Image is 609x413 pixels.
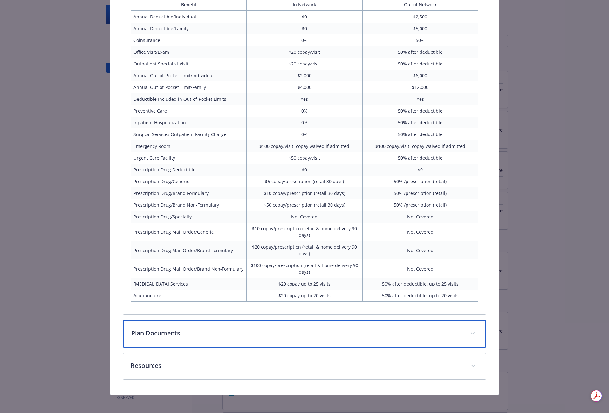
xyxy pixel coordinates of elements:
td: $20 copay/visit [247,46,362,58]
td: 0% [247,117,362,128]
td: $0 [362,164,478,176]
td: Not Covered [362,241,478,259]
td: $20 copay up to 25 visits [247,278,362,290]
td: Prescription Drug/Brand Non-Formulary [131,199,246,211]
td: 0% [247,105,362,117]
td: Not Covered [362,211,478,223]
p: Resources [131,361,463,370]
td: $50 copay/prescription (retail 30 days) [247,199,362,211]
td: 50% /prescription (retail) [362,176,478,187]
td: 50% after deductible, up to 25 visits [362,278,478,290]
td: Annual Out-of-Pocket Limit/Family [131,81,246,93]
td: Coinsurance [131,34,246,46]
td: $100 copay/prescription (retail & home delivery 90 days) [247,259,362,278]
div: Resources [123,353,486,379]
td: Prescription Drug Mail Order/Brand Non-Formulary [131,259,246,278]
td: 50% after deductible, up to 20 visits [362,290,478,302]
td: $50 copay/visit [247,152,362,164]
td: Prescription Drug Mail Order/Generic [131,223,246,241]
td: $0 [247,164,362,176]
td: $0 [247,23,362,34]
td: 50% /prescription (retail) [362,199,478,211]
td: $5 copay/prescription (retail 30 days) [247,176,362,187]
td: $100 copay/visit, copay waived if admitted [247,140,362,152]
td: $5,000 [362,23,478,34]
td: 50% after deductible [362,117,478,128]
td: Not Covered [362,259,478,278]
td: Yes [362,93,478,105]
td: 50% after deductible [362,128,478,140]
td: Not Covered [362,223,478,241]
td: $2,000 [247,70,362,81]
td: $4,000 [247,81,362,93]
td: $12,000 [362,81,478,93]
td: Annual Deductible/Family [131,23,246,34]
td: Prescription Drug/Brand Formulary [131,187,246,199]
td: Office Visit/Exam [131,46,246,58]
td: Inpatient Hospitalization [131,117,246,128]
td: Urgent Care Facility [131,152,246,164]
td: Yes [247,93,362,105]
td: Annual Deductible/Individual [131,11,246,23]
td: $100 copay/visit, copay waived if admitted [362,140,478,152]
td: Annual Out-of-Pocket Limit/Individual [131,70,246,81]
td: $10 copay/prescription (retail & home delivery 90 days) [247,223,362,241]
td: 50% after deductible [362,46,478,58]
td: 50% /prescription (retail) [362,187,478,199]
td: Deductible Included in Out-of-Pocket Limits [131,93,246,105]
td: Prescription Drug Deductible [131,164,246,176]
td: Acupuncture [131,290,246,302]
td: Prescription Drug/Specialty [131,211,246,223]
td: Surgical Services Outpatient Facility Charge [131,128,246,140]
p: Plan Documents [131,328,462,338]
td: [MEDICAL_DATA] Services [131,278,246,290]
td: Emergency Room [131,140,246,152]
td: $20 copay up to 20 visits [247,290,362,302]
td: $20 copay/visit [247,58,362,70]
td: Prescription Drug/Generic [131,176,246,187]
td: $0 [247,11,362,23]
td: $10 copay/prescription (retail 30 days) [247,187,362,199]
td: Prescription Drug Mail Order/Brand Formulary [131,241,246,259]
td: 0% [247,128,362,140]
td: 0% [247,34,362,46]
td: $20 copay/prescription (retail & home delivery 90 days) [247,241,362,259]
td: 50% after deductible [362,58,478,70]
td: Preventive Care [131,105,246,117]
td: 50% after deductible [362,105,478,117]
td: 50% after deductible [362,152,478,164]
td: $2,500 [362,11,478,23]
td: Outpatient Specialist Visit [131,58,246,70]
td: 50% [362,34,478,46]
div: Plan Documents [123,320,486,348]
td: $6,000 [362,70,478,81]
td: Not Covered [247,211,362,223]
